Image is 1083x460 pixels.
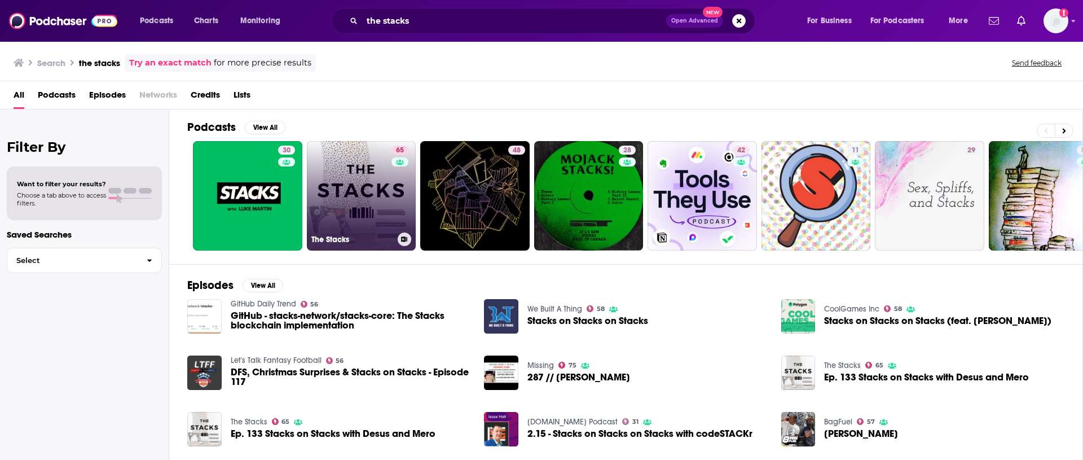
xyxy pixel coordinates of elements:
a: 11 [761,141,871,251]
img: Ep. 133 Stacks on Stacks with Desus and Mero [781,356,816,390]
a: GitHub Daily Trend [231,299,296,309]
a: CoolGames Inc [824,304,879,314]
a: All [14,86,24,109]
span: 65 [396,145,404,156]
input: Search podcasts, credits, & more... [362,12,666,30]
a: Show notifications dropdown [1012,11,1030,30]
a: 42 [733,146,750,155]
img: Podchaser - Follow, Share and Rate Podcasts [9,10,117,32]
a: Lists [234,86,250,109]
span: 65 [281,419,289,424]
a: 2.15 - Stacks on Stacks on Stacks with codeSTACKr [527,429,752,439]
span: for more precise results [214,56,311,69]
span: Monitoring [240,13,280,29]
a: 42 [648,141,757,251]
img: Stacks on Stacks on Stacks (feat. Austin Walker) [781,299,816,334]
span: Podcasts [140,13,173,29]
span: Stacks on Stacks on Stacks (feat. [PERSON_NAME]) [824,316,1051,326]
span: For Podcasters [870,13,924,29]
span: Choose a tab above to access filters. [17,191,106,207]
a: 65 [865,362,883,369]
span: 287 // [PERSON_NAME] [527,373,630,382]
button: open menu [941,12,982,30]
span: 65 [875,363,883,368]
span: 57 [867,419,875,424]
span: 48 [513,145,521,156]
svg: Add a profile image [1059,8,1068,17]
a: 75 [558,362,576,369]
a: EpisodesView All [187,278,283,292]
h2: Filter By [7,139,162,155]
a: Podcasts [38,86,76,109]
a: 65 [391,146,408,155]
span: More [949,13,968,29]
a: We Built A Thing [527,304,582,314]
a: Charts [187,12,225,30]
span: 56 [336,358,344,363]
span: 11 [852,145,859,156]
button: View All [243,279,283,292]
span: 42 [737,145,745,156]
p: Saved Searches [7,229,162,240]
a: 287 // Jessica Stacks [484,356,518,390]
a: DFS, Christmas Surprises & Stacks on Stacks - Episode 117 [231,367,471,387]
a: 31 [622,418,639,425]
a: 30 [193,141,302,251]
a: DFS, Christmas Surprises & Stacks on Stacks - Episode 117 [187,356,222,390]
span: Want to filter your results? [17,180,106,188]
h3: the stacks [79,58,120,68]
a: The Stacks [824,361,861,370]
h2: Episodes [187,278,234,292]
div: Search podcasts, credits, & more... [342,8,766,34]
a: Stacks on Stacks on Stacks (feat. Austin Walker) [824,316,1051,326]
a: BagFuel [824,417,852,427]
button: open menu [232,12,295,30]
img: Ned Stacks [781,412,816,446]
button: Open AdvancedNew [666,14,723,28]
img: GitHub - stacks-network/stacks-core: The Stacks blockchain implementation [187,299,222,334]
button: Select [7,248,162,273]
span: 28 [623,145,631,156]
a: Show notifications dropdown [984,11,1003,30]
span: Stacks on Stacks on Stacks [527,316,648,326]
span: Credits [191,86,220,109]
a: 65The Stacks [307,141,416,251]
a: PodcastsView All [187,120,285,134]
button: open menu [799,12,866,30]
img: 2.15 - Stacks on Stacks on Stacks with codeSTACKr [484,412,518,446]
a: Missing [527,361,554,370]
h3: The Stacks [311,235,393,244]
a: Ep. 133 Stacks on Stacks with Desus and Mero [824,373,1029,382]
a: 56 [301,301,319,308]
a: Ep. 133 Stacks on Stacks with Desus and Mero [187,412,222,446]
span: 31 [632,419,639,424]
span: 58 [597,306,605,312]
a: 58 [884,305,902,312]
span: Select [7,257,138,264]
button: open menu [863,12,941,30]
a: 28 [619,146,636,155]
span: Open Advanced [671,18,718,24]
a: 65 [272,418,290,425]
span: New [703,7,723,17]
span: 30 [283,145,290,156]
a: Ep. 133 Stacks on Stacks with Desus and Mero [231,429,435,439]
span: Networks [139,86,177,109]
span: Charts [194,13,218,29]
a: Ned Stacks [824,429,898,439]
span: 56 [310,302,318,307]
button: Send feedback [1009,58,1065,68]
a: 28 [534,141,644,251]
img: Stacks on Stacks on Stacks [484,299,518,334]
a: Let's Talk Fantasy Football [231,356,322,365]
